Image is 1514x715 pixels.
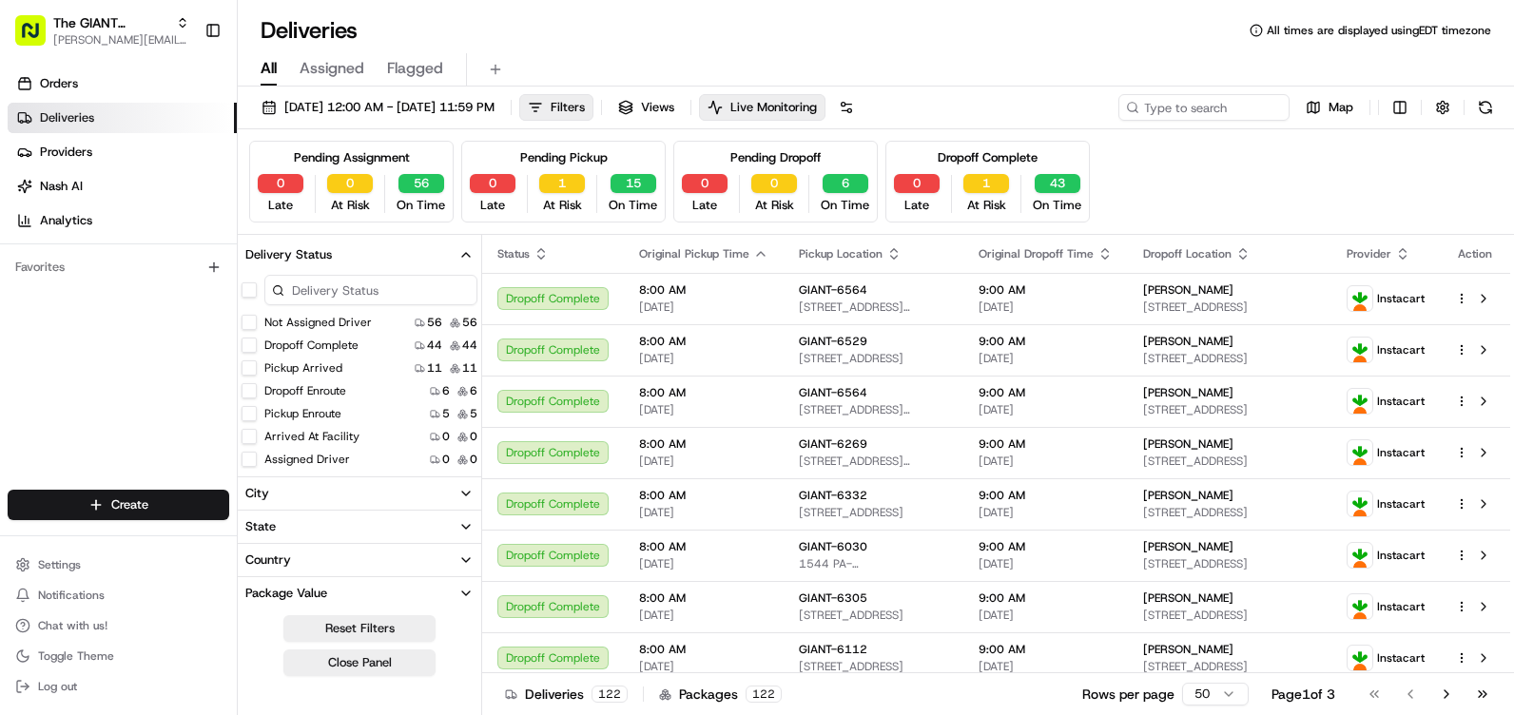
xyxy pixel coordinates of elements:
button: Reset Filters [283,615,436,642]
span: GIANT-6529 [799,334,867,349]
span: Flagged [387,57,443,80]
span: 9:00 AM [979,539,1113,554]
span: Deliveries [40,109,94,126]
div: Page 1 of 3 [1271,685,1335,704]
span: [STREET_ADDRESS] [799,505,948,520]
span: [DATE] [639,454,768,469]
span: Analytics [40,212,92,229]
button: 43 [1035,174,1080,193]
span: Map [1329,99,1353,116]
span: Late [692,197,717,214]
span: At Risk [755,197,794,214]
span: [STREET_ADDRESS][PERSON_NAME][PERSON_NAME] [799,454,948,469]
div: Dropoff Complete0Late1At Risk43On Time [885,141,1090,222]
span: 9:00 AM [979,642,1113,657]
span: 0 [470,429,477,444]
span: [STREET_ADDRESS][PERSON_NAME] [799,300,948,315]
button: Map [1297,94,1362,121]
span: 0 [442,429,450,444]
span: GIANT-6564 [799,282,867,298]
span: [DATE] [639,608,768,623]
span: [STREET_ADDRESS] [1143,505,1316,520]
span: [DATE] [979,659,1113,674]
span: Filters [551,99,585,116]
div: Pending Pickup [520,149,608,166]
span: Instacart [1377,599,1425,614]
span: 8:00 AM [639,436,768,452]
span: 8:00 AM [639,642,768,657]
span: Status [497,246,530,261]
button: [PERSON_NAME][EMAIL_ADDRESS][PERSON_NAME][DOMAIN_NAME] [53,32,189,48]
span: Views [641,99,674,116]
span: On Time [397,197,445,214]
label: Dropoff Enroute [264,383,346,398]
span: [STREET_ADDRESS] [799,608,948,623]
span: [DATE] [639,402,768,417]
span: Instacart [1377,394,1425,409]
label: Pickup Enroute [264,406,341,421]
div: Pending Pickup0Late1At Risk15On Time [461,141,666,222]
button: Filters [519,94,593,121]
span: On Time [1033,197,1081,214]
span: Live Monitoring [730,99,817,116]
span: [DATE] [639,659,768,674]
span: [STREET_ADDRESS] [1143,608,1316,623]
div: Pending Assignment0Late0At Risk56On Time [249,141,454,222]
button: Settings [8,551,229,578]
button: [DATE] 12:00 AM - [DATE] 11:59 PM [253,94,503,121]
span: [DATE] [979,608,1113,623]
span: GIANT-6269 [799,436,867,452]
span: Settings [38,557,81,572]
span: 1544 PA-[STREET_ADDRESS] [799,556,948,571]
span: Log out [38,679,77,694]
span: [DATE] [639,351,768,366]
img: profile_instacart_ahold_partner.png [1348,338,1372,362]
div: Country [245,551,291,569]
span: [STREET_ADDRESS][PERSON_NAME] [799,402,948,417]
div: Packages [659,685,782,704]
span: Original Dropoff Time [979,246,1094,261]
div: Delivery Status [245,246,332,263]
span: 5 [442,406,450,421]
span: 8:00 AM [639,334,768,349]
div: Pending Assignment [294,149,410,166]
span: Late [904,197,929,214]
a: Analytics [8,205,237,236]
a: Orders [8,68,237,99]
div: Action [1455,246,1495,261]
span: 9:00 AM [979,282,1113,298]
label: Assigned Driver [264,452,350,467]
span: 44 [427,338,442,353]
img: profile_instacart_ahold_partner.png [1348,492,1372,516]
button: Close Panel [283,649,436,676]
span: [DATE] [639,556,768,571]
span: [DATE] [979,351,1113,366]
span: Toggle Theme [38,648,114,664]
span: [STREET_ADDRESS] [799,351,948,366]
span: GIANT-6305 [799,590,867,606]
span: Instacart [1377,548,1425,563]
span: 8:00 AM [639,590,768,606]
button: 0 [682,174,728,193]
h1: Deliveries [261,15,358,46]
span: Instacart [1377,650,1425,666]
span: [STREET_ADDRESS] [1143,300,1316,315]
button: 1 [539,174,585,193]
span: 9:00 AM [979,436,1113,452]
span: [DATE] [639,300,768,315]
span: 9:00 AM [979,334,1113,349]
span: GIANT-6030 [799,539,867,554]
span: [DATE] [979,556,1113,571]
div: Pending Dropoff0Late0At Risk6On Time [673,141,878,222]
span: [PERSON_NAME] [1143,334,1233,349]
label: Pickup Arrived [264,360,342,376]
button: Package Value [238,577,481,609]
span: Instacart [1377,291,1425,306]
div: Favorites [8,252,229,282]
div: Deliveries [505,685,628,704]
span: Chat with us! [38,618,107,633]
button: The GIANT Company [53,13,168,32]
span: [DATE] [639,505,768,520]
span: [PERSON_NAME] [1143,488,1233,503]
button: Log out [8,673,229,700]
